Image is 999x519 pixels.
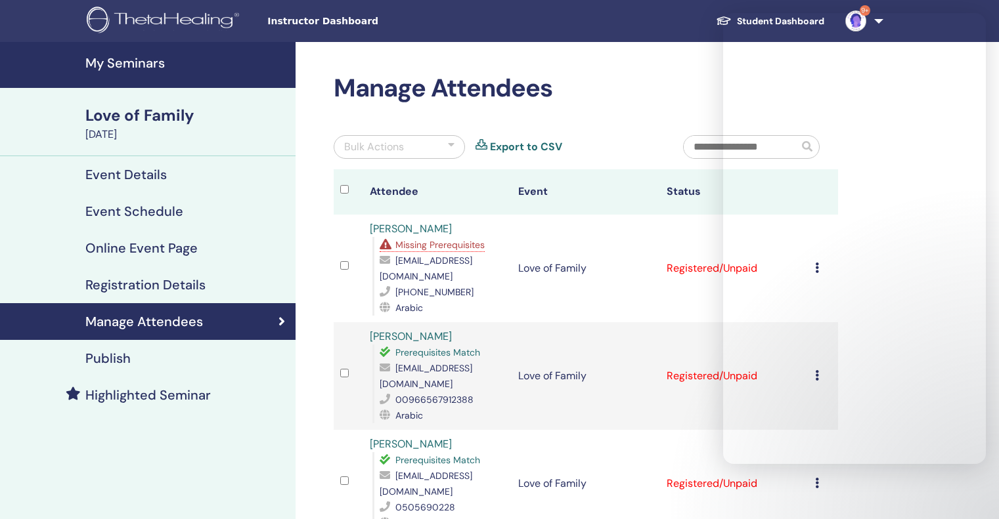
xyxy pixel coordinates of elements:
[512,215,660,322] td: Love of Family
[78,104,296,142] a: Love of Family[DATE]
[85,314,203,329] h4: Manage Attendees
[395,501,455,513] span: 0505690228
[395,302,423,314] span: Arabic
[860,5,870,16] span: 9+
[845,10,866,31] img: default.jpg
[395,346,480,358] span: Prerequisites Match
[85,203,183,219] h4: Event Schedule
[723,13,986,464] iframe: Intercom live chat
[87,7,244,36] img: logo.png
[370,222,452,236] a: [PERSON_NAME]
[85,350,131,366] h4: Publish
[85,387,211,403] h4: Highlighted Seminar
[85,127,288,142] div: [DATE]
[716,15,732,26] img: graduation-cap-white.svg
[395,286,474,298] span: [PHONE_NUMBER]
[490,139,562,155] a: Export to CSV
[363,169,512,215] th: Attendee
[85,55,288,71] h4: My Seminars
[85,240,198,256] h4: Online Event Page
[85,277,206,293] h4: Registration Details
[85,167,167,182] h4: Event Details
[954,474,986,506] iframe: Intercom live chat
[85,104,288,127] div: Love of Family
[512,322,660,430] td: Love of Family
[395,409,423,421] span: Arabic
[705,9,835,33] a: Student Dashboard
[512,169,660,215] th: Event
[344,139,404,155] div: Bulk Actions
[395,239,485,251] span: Missing Prerequisites
[380,362,472,390] span: [EMAIL_ADDRESS][DOMAIN_NAME]
[370,437,452,451] a: [PERSON_NAME]
[395,454,480,466] span: Prerequisites Match
[395,394,474,405] span: 00966567912388
[380,255,472,282] span: [EMAIL_ADDRESS][DOMAIN_NAME]
[370,329,452,343] a: [PERSON_NAME]
[334,73,838,104] h2: Manage Attendees
[267,14,464,28] span: Instructor Dashboard
[380,470,472,497] span: [EMAIL_ADDRESS][DOMAIN_NAME]
[660,169,809,215] th: Status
